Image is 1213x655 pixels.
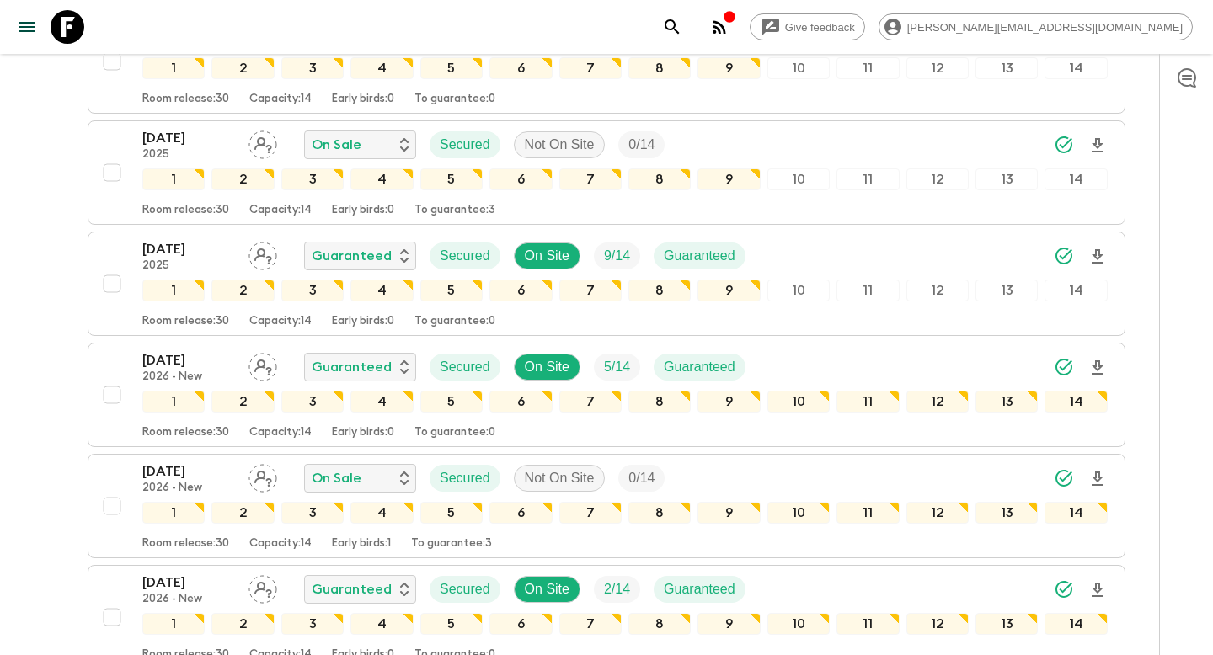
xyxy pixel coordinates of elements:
p: On Sale [312,135,361,155]
p: Room release: 30 [142,315,229,328]
div: 9 [697,391,760,413]
div: 1 [142,613,205,635]
div: 5 [420,613,483,635]
div: 4 [350,502,413,524]
p: To guarantee: 0 [414,426,495,439]
div: 6 [489,57,552,79]
svg: Download Onboarding [1087,580,1108,600]
div: On Site [514,354,580,381]
p: Capacity: 14 [249,93,312,106]
svg: Synced Successfully [1054,357,1074,377]
div: 11 [836,613,899,635]
div: 2 [211,57,274,79]
div: 3 [281,391,344,413]
div: 11 [836,391,899,413]
p: [DATE] [142,128,235,148]
div: 12 [906,391,969,413]
svg: Synced Successfully [1054,579,1074,599]
div: 8 [628,502,691,524]
div: 1 [142,502,205,524]
p: [DATE] [142,350,235,370]
div: 4 [350,168,413,190]
div: 12 [906,280,969,301]
span: [PERSON_NAME][EMAIL_ADDRESS][DOMAIN_NAME] [898,21,1192,34]
div: On Site [514,242,580,269]
div: Trip Fill [618,131,665,158]
p: To guarantee: 0 [414,93,495,106]
div: 7 [559,613,622,635]
div: 6 [489,502,552,524]
div: 10 [767,168,830,190]
div: 10 [767,57,830,79]
div: 3 [281,57,344,79]
div: 13 [975,168,1038,190]
div: Trip Fill [594,354,640,381]
button: menu [10,10,44,44]
p: Secured [440,579,490,599]
div: 10 [767,391,830,413]
p: Room release: 30 [142,426,229,439]
button: [DATE]2026 - NewAssign pack leaderGuaranteedSecuredOn SiteTrip FillGuaranteed1234567891011121314R... [88,343,1125,447]
div: 11 [836,502,899,524]
p: 0 / 14 [628,135,655,155]
div: Secured [430,131,500,158]
p: 2026 - New [142,482,235,495]
p: Not On Site [525,468,595,488]
p: To guarantee: 0 [414,315,495,328]
p: Early birds: 0 [332,426,394,439]
div: 14 [1045,391,1107,413]
p: 2 / 14 [604,579,630,599]
p: Room release: 30 [142,93,229,106]
button: [DATE]2025Assign pack leaderGuaranteedSecuredOn SiteTrip FillGuaranteed1234567891011121314Room re... [88,232,1125,336]
p: Guaranteed [664,357,735,377]
div: 8 [628,280,691,301]
div: 14 [1045,613,1107,635]
div: Secured [430,576,500,603]
div: 5 [420,502,483,524]
p: Early birds: 0 [332,204,394,217]
p: Room release: 30 [142,537,229,551]
div: 5 [420,391,483,413]
a: Give feedback [750,13,865,40]
div: Secured [430,465,500,492]
div: 14 [1045,57,1107,79]
button: [DATE]2025Assign pack leaderGuaranteedSecuredOn SiteTrip FillGuaranteed1234567891011121314Room re... [88,9,1125,114]
div: 1 [142,391,205,413]
svg: Download Onboarding [1087,358,1108,378]
div: Not On Site [514,465,606,492]
p: Secured [440,246,490,266]
div: 6 [489,613,552,635]
svg: Synced Successfully [1054,246,1074,266]
div: 7 [559,391,622,413]
div: 3 [281,613,344,635]
p: Guaranteed [312,357,392,377]
span: Assign pack leader [248,136,277,149]
p: Early birds: 0 [332,315,394,328]
p: Guaranteed [664,246,735,266]
p: Secured [440,357,490,377]
div: 4 [350,57,413,79]
div: Secured [430,242,500,269]
div: 12 [906,168,969,190]
div: 11 [836,57,899,79]
p: To guarantee: 3 [414,204,495,217]
p: [DATE] [142,572,235,593]
button: search adventures [655,10,689,44]
div: 6 [489,391,552,413]
button: [DATE]2025Assign pack leaderOn SaleSecuredNot On SiteTrip Fill1234567891011121314Room release:30C... [88,120,1125,225]
div: 7 [559,502,622,524]
div: 2 [211,391,274,413]
div: 2 [211,502,274,524]
p: 9 / 14 [604,246,630,266]
div: 6 [489,280,552,301]
div: 8 [628,613,691,635]
div: 9 [697,502,760,524]
span: Assign pack leader [248,358,277,371]
div: 5 [420,280,483,301]
div: 10 [767,280,830,301]
div: Trip Fill [594,242,640,269]
svg: Download Onboarding [1087,247,1108,267]
p: [DATE] [142,461,235,482]
svg: Download Onboarding [1087,136,1108,156]
div: 9 [697,168,760,190]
